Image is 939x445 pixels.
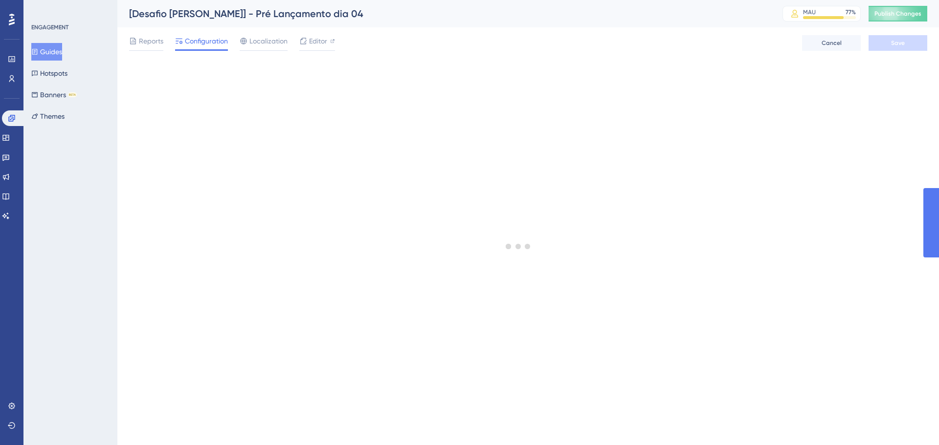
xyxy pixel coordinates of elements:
[846,8,856,16] div: 77 %
[822,39,842,47] span: Cancel
[31,107,65,125] button: Themes
[129,7,758,21] div: [Desafio [PERSON_NAME]] - Pré Lançamento dia 04
[869,6,927,21] button: Publish Changes
[68,92,77,97] div: BETA
[31,86,77,104] button: BannersBETA
[249,35,288,47] span: Localization
[869,35,927,51] button: Save
[139,35,163,47] span: Reports
[803,8,816,16] div: MAU
[874,10,921,18] span: Publish Changes
[898,406,927,436] iframe: UserGuiding AI Assistant Launcher
[31,43,62,61] button: Guides
[309,35,327,47] span: Editor
[31,64,67,82] button: Hotspots
[891,39,905,47] span: Save
[185,35,228,47] span: Configuration
[31,23,68,31] div: ENGAGEMENT
[802,35,861,51] button: Cancel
